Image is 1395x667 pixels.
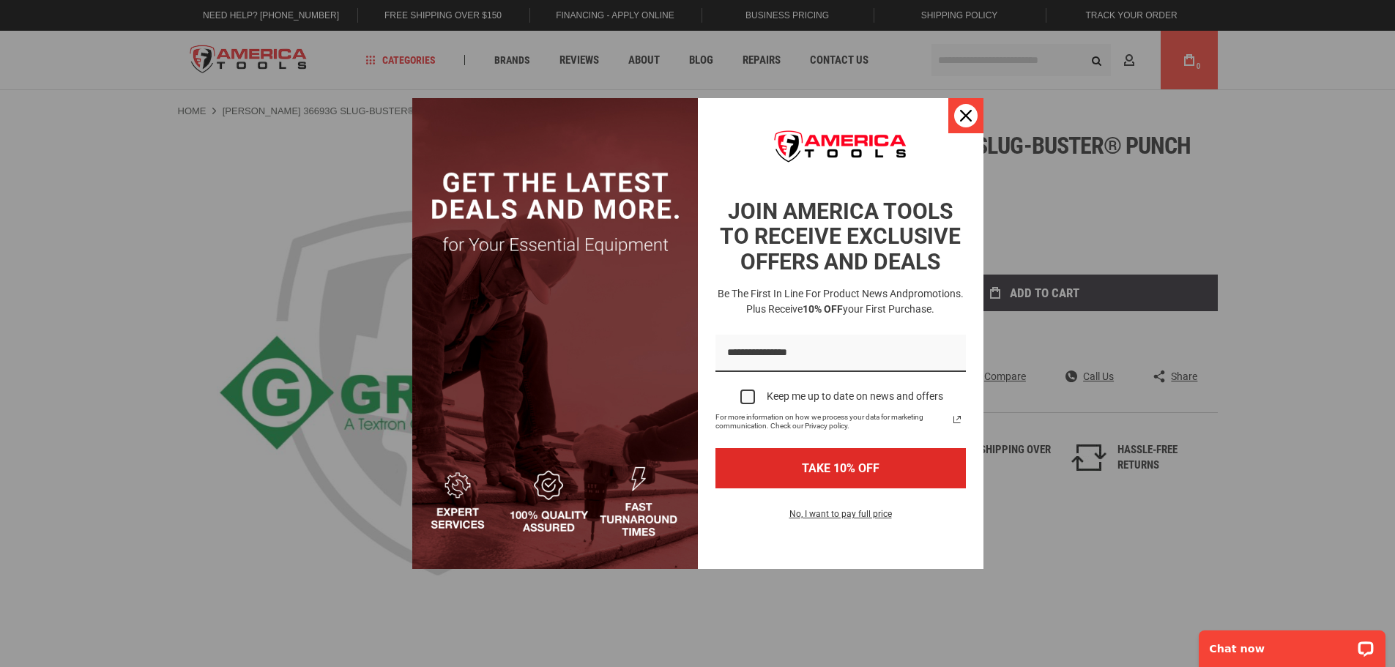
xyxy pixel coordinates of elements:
[948,411,966,428] a: Read our Privacy Policy
[1189,621,1395,667] iframe: LiveChat chat widget
[715,335,966,372] input: Email field
[720,198,961,275] strong: JOIN AMERICA TOOLS TO RECEIVE EXCLUSIVE OFFERS AND DEALS
[715,448,966,488] button: TAKE 10% OFF
[767,390,943,403] div: Keep me up to date on news and offers
[778,506,904,531] button: No, I want to pay full price
[713,286,969,317] h3: Be the first in line for product news and
[948,411,966,428] svg: link icon
[715,413,948,431] span: For more information on how we process your data for marketing communication. Check our Privacy p...
[960,110,972,122] svg: close icon
[803,303,843,315] strong: 10% OFF
[948,98,983,133] button: Close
